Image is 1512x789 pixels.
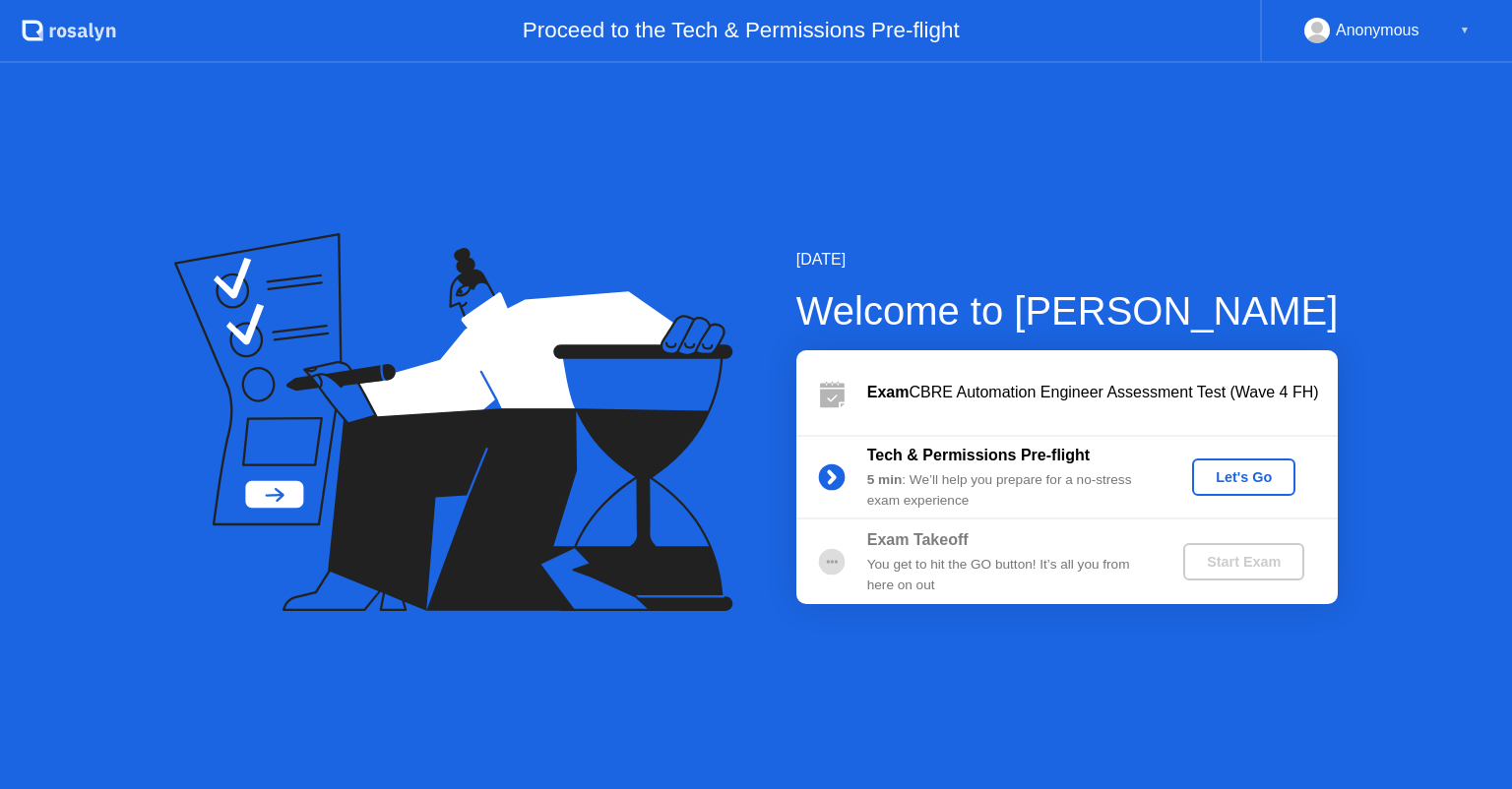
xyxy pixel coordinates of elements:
div: Start Exam [1191,554,1296,570]
div: Welcome to [PERSON_NAME] [796,281,1339,340]
b: Tech & Permissions Pre-flight [867,447,1090,463]
div: Anonymous [1336,18,1419,43]
div: : We’ll help you prepare for a no-stress exam experience [867,470,1151,511]
div: [DATE] [796,248,1339,272]
b: 5 min [867,472,903,487]
b: Exam [867,384,910,400]
div: Let's Go [1200,469,1288,485]
button: Let's Go [1192,458,1295,496]
div: You get to hit the GO button! It’s all you from here on out [867,555,1151,595]
div: CBRE Automation Engineer Assessment Test (Wave 4 FH) [867,381,1338,404]
button: Start Exam [1183,543,1304,580]
b: Exam Takeoff [867,531,969,548]
div: ▼ [1460,18,1470,43]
